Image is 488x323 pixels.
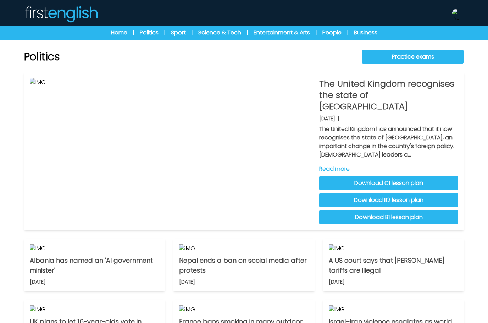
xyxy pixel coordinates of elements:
[133,29,134,36] span: |
[354,28,377,37] a: Business
[452,9,463,20] img: Neil Storey
[319,193,458,207] a: Download B2 lesson plan
[111,28,127,37] a: Home
[179,244,309,253] img: IMG
[319,176,458,190] a: Download C1 lesson plan
[329,256,458,275] p: A US court says that [PERSON_NAME] tariffs are illegal
[173,239,314,291] a: IMG Nepal ends a ban on social media after protests [DATE]
[329,305,458,314] img: IMG
[179,305,309,314] img: IMG
[319,165,458,173] a: Read more
[24,50,60,63] h1: Politics
[192,29,193,36] span: |
[329,244,458,253] img: IMG
[30,305,159,314] img: IMG
[30,256,159,275] p: Albania has named an 'AI government minister'
[319,78,458,112] p: The United Kingdom recognises the state of [GEOGRAPHIC_DATA]
[319,125,458,159] p: The United Kingdom has announced that it now recognises the state of [GEOGRAPHIC_DATA], an import...
[198,28,241,37] a: Science & Tech
[171,28,186,37] a: Sport
[338,115,339,122] b: |
[247,29,248,36] span: |
[179,256,309,275] p: Nepal ends a ban on social media after protests
[319,210,458,224] a: Download B1 lesson plan
[347,29,348,36] span: |
[30,244,159,253] img: IMG
[24,239,165,291] a: IMG Albania has named an 'AI government minister' [DATE]
[254,28,310,37] a: Entertainment & Arts
[179,278,195,285] p: [DATE]
[316,29,317,36] span: |
[323,239,464,291] a: IMG A US court says that [PERSON_NAME] tariffs are illegal [DATE]
[164,29,165,36] span: |
[319,115,335,122] p: [DATE]
[30,78,314,224] img: IMG
[30,278,46,285] p: [DATE]
[322,28,342,37] a: People
[140,28,159,37] a: Politics
[24,6,98,23] img: Logo
[362,50,464,64] a: Practice exams
[329,278,345,285] p: [DATE]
